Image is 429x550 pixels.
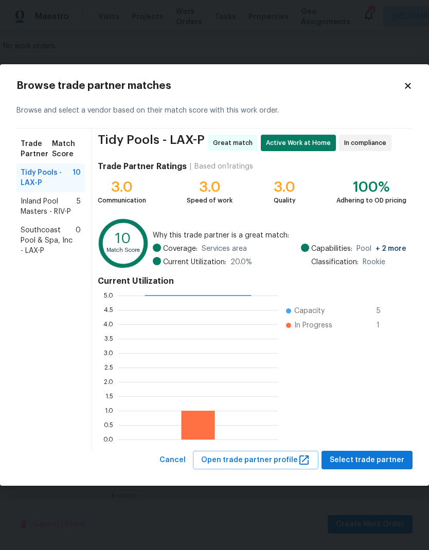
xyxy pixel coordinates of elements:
button: Select trade partner [321,451,413,470]
span: Tidy Pools - LAX-P [98,135,205,151]
span: In Progress [294,320,332,331]
span: Open trade partner profile [201,454,310,467]
text: 2.0 [104,378,113,384]
text: 4.5 [104,306,113,313]
span: 0 [76,225,81,256]
span: Inland Pool Masters - RIV-P [21,196,77,217]
span: Current Utilization: [163,257,226,267]
span: Great match [213,138,257,148]
div: 100% [336,182,406,192]
text: 2.5 [104,364,113,370]
div: Communication [98,195,146,206]
text: 0.0 [103,436,113,442]
div: 3.0 [187,182,233,192]
div: Adhering to OD pricing [336,195,406,206]
span: 10 [73,168,81,188]
div: Browse and select a vendor based on their match score with this work order. [16,93,413,129]
span: Southcoast Pool & Spa, Inc - LAX-P [21,225,76,256]
h4: Current Utilization [98,276,406,286]
span: Active Work at Home [266,138,335,148]
span: 1 [377,320,393,331]
span: Why this trade partner is a great match: [153,230,406,241]
span: Capacity [294,306,325,316]
span: Trade Partner [21,139,52,159]
div: | [187,161,194,172]
text: 5.0 [104,292,113,298]
button: Cancel [155,451,190,470]
span: 5 [77,196,81,217]
span: Tidy Pools - LAX-P [21,168,73,188]
span: In compliance [344,138,390,148]
div: 3.0 [98,182,146,192]
text: 1.0 [105,407,113,413]
span: Services area [202,244,247,254]
button: Open trade partner profile [193,451,318,470]
text: 3.5 [104,335,113,341]
text: 10 [115,232,131,246]
span: Capabilities: [311,244,352,254]
text: 0.5 [104,421,113,428]
h2: Browse trade partner matches [16,81,403,91]
span: Rookie [363,257,385,267]
span: Select trade partner [330,454,404,467]
span: Coverage: [163,244,198,254]
div: Speed of work [187,195,233,206]
text: Match Score [106,247,140,253]
span: Pool [356,244,406,254]
text: 3.0 [104,350,113,356]
span: + 2 more [376,245,406,252]
span: Cancel [159,454,186,467]
span: 20.0 % [230,257,252,267]
div: 3.0 [274,182,296,192]
div: Based on 1 ratings [194,161,253,172]
span: 5 [377,306,393,316]
span: Match Score [52,139,81,159]
h4: Trade Partner Ratings [98,161,187,172]
span: Classification: [311,257,359,267]
text: 1.5 [105,393,113,399]
text: 4.0 [103,321,113,327]
div: Quality [274,195,296,206]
